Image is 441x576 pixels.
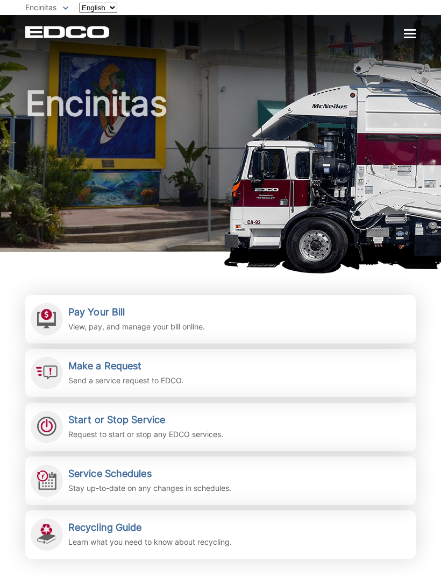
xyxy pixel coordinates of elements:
[25,456,416,505] a: Service Schedules Stay up-to-date on any changes in schedules.
[25,510,416,559] a: Recycling Guide Learn what you need to know about recycling.
[68,536,232,548] p: Learn what you need to know about recycling.
[25,349,416,397] a: Make a Request Send a service request to EDCO.
[25,86,416,257] h1: Encinitas
[68,414,223,426] h2: Start or Stop Service
[68,375,183,387] p: Send a service request to EDCO.
[68,429,223,440] p: Request to start or stop any EDCO services.
[68,468,231,480] h2: Service Schedules
[79,3,117,13] select: Select a language
[68,321,205,333] p: View, pay, and manage your bill online.
[68,522,232,533] h2: Recycling Guide
[25,295,416,343] a: Pay Your Bill View, pay, and manage your bill online.
[68,306,205,318] h2: Pay Your Bill
[25,3,56,12] span: Encinitas
[68,482,231,494] p: Stay up-to-date on any changes in schedules.
[25,26,111,38] a: EDCD logo. Return to the homepage.
[68,360,183,372] h2: Make a Request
